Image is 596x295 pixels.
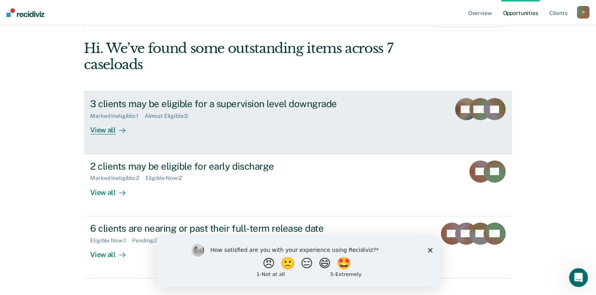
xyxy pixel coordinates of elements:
[84,40,426,73] div: Hi. We’ve found some outstanding items across 7 caseloads
[90,244,134,259] div: View all
[569,268,588,287] iframe: Intercom live chat
[90,237,132,244] div: Eligible Now : 1
[132,237,164,244] div: Pending : 2
[90,113,144,119] div: Marked Ineligible : 1
[90,98,368,110] div: 3 clients may be eligible for a supervision level downgrade
[6,8,44,17] img: Recidiviz
[146,175,188,182] div: Eligible Now : 2
[90,119,134,135] div: View all
[145,113,195,119] div: Almost Eligible : 3
[577,6,590,19] button: P
[90,223,368,234] div: 6 clients are nearing or past their full-term release date
[157,236,440,287] iframe: Survey by Kim from Recidiviz
[90,182,134,197] div: View all
[90,175,145,182] div: Marked Ineligible : 2
[84,91,512,154] a: 3 clients may be eligible for a supervision level downgradeMarked Ineligible:1Almost Eligible:3Vi...
[84,154,512,216] a: 2 clients may be eligible for early dischargeMarked Ineligible:2Eligible Now:2View all
[84,216,512,278] a: 6 clients are nearing or past their full-term release dateEligible Now:1Pending:2Almost Eligible:...
[90,161,368,172] div: 2 clients may be eligible for early discharge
